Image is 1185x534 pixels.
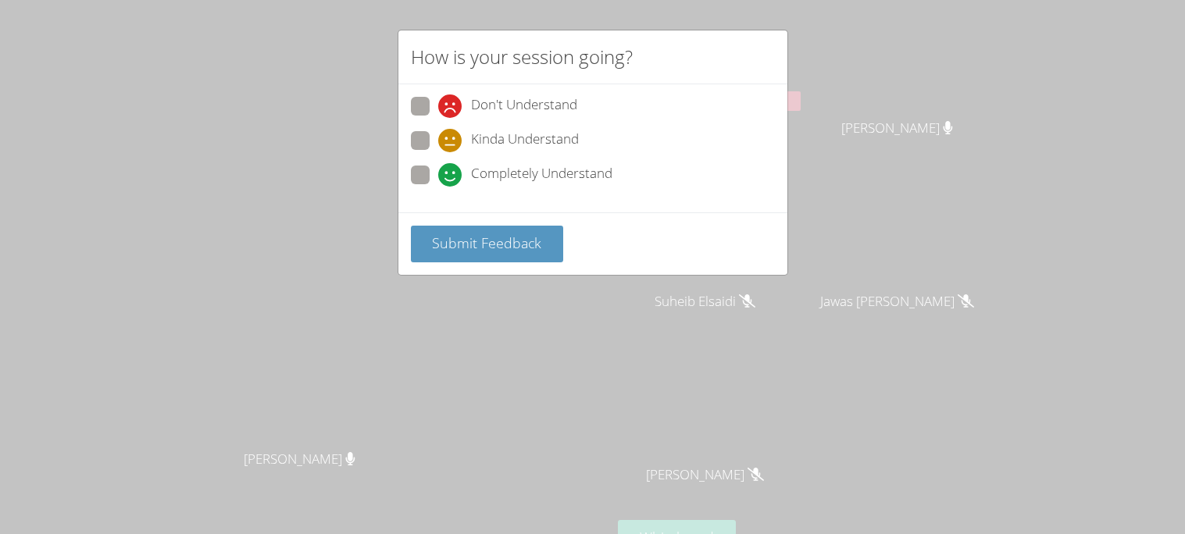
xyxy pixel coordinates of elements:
h2: How is your session going? [411,43,633,71]
button: Submit Feedback [411,226,564,262]
span: Kinda Understand [471,129,579,152]
span: Submit Feedback [432,233,541,252]
span: Completely Understand [471,163,612,187]
span: Don't Understand [471,94,577,118]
